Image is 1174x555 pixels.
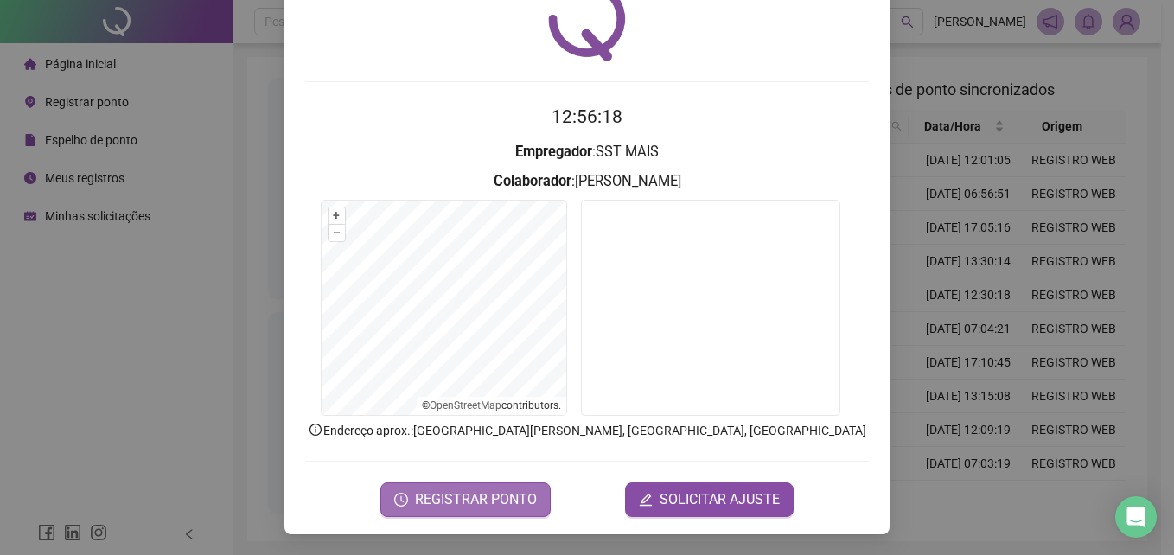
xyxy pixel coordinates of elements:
[329,225,345,241] button: –
[329,207,345,224] button: +
[380,482,551,517] button: REGISTRAR PONTO
[422,399,561,411] li: © contributors.
[305,170,869,193] h3: : [PERSON_NAME]
[660,489,780,510] span: SOLICITAR AJUSTE
[639,493,653,507] span: edit
[430,399,501,411] a: OpenStreetMap
[415,489,537,510] span: REGISTRAR PONTO
[515,144,592,160] strong: Empregador
[494,173,571,189] strong: Colaborador
[305,141,869,163] h3: : SST MAIS
[305,421,869,440] p: Endereço aprox. : [GEOGRAPHIC_DATA][PERSON_NAME], [GEOGRAPHIC_DATA], [GEOGRAPHIC_DATA]
[625,482,794,517] button: editSOLICITAR AJUSTE
[394,493,408,507] span: clock-circle
[552,106,622,127] time: 12:56:18
[308,422,323,437] span: info-circle
[1115,496,1157,538] div: Open Intercom Messenger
